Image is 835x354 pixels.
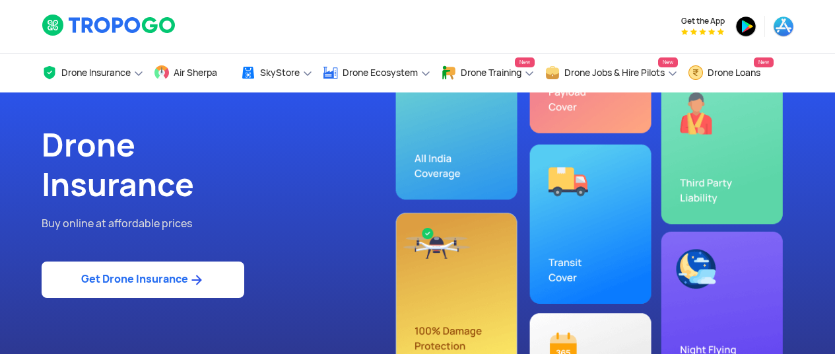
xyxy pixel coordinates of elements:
[515,57,535,67] span: New
[773,16,794,37] img: ic_appstore.png
[688,53,774,92] a: Drone LoansNew
[188,272,205,288] img: ic_arrow_forward_blue.svg
[42,262,244,298] a: Get Drone Insurance
[343,67,418,78] span: Drone Ecosystem
[323,53,431,92] a: Drone Ecosystem
[461,67,521,78] span: Drone Training
[154,53,230,92] a: Air Sherpa
[681,28,724,35] img: App Raking
[174,67,217,78] span: Air Sherpa
[658,57,678,67] span: New
[754,57,774,67] span: New
[545,53,678,92] a: Drone Jobs & Hire PilotsNew
[735,16,756,37] img: ic_playstore.png
[564,67,665,78] span: Drone Jobs & Hire Pilots
[42,125,408,205] h1: Drone Insurance
[708,67,760,78] span: Drone Loans
[42,215,408,232] p: Buy online at affordable prices
[61,67,131,78] span: Drone Insurance
[240,53,313,92] a: SkyStore
[260,67,300,78] span: SkyStore
[681,16,725,26] span: Get the App
[42,14,177,36] img: logoHeader.svg
[42,53,144,92] a: Drone Insurance
[441,53,535,92] a: Drone TrainingNew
